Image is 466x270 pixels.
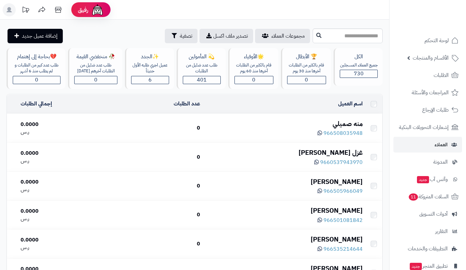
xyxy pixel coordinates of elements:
span: السلات المتروكة [408,192,449,201]
a: وآتس آبجديد [393,171,462,187]
span: التقارير [435,227,448,236]
a: العملاء [393,137,462,153]
span: 966535214644 [323,245,363,253]
div: طلب عدد ضئيل من الطلبات آخرهم [DATE] [74,62,117,74]
a: تحديثات المنصة [17,3,34,18]
a: 966505966049 [318,187,363,195]
a: المراجعات والأسئلة [393,85,462,100]
span: المدونة [433,157,448,167]
a: السلات المتروكة11 [393,189,462,205]
span: تصفية [180,32,192,40]
div: 0.0000 [21,178,94,186]
span: أدوات التسويق [419,209,448,219]
a: إضافة عميل جديد [8,29,63,43]
div: 🏆 الأبطال [287,53,326,61]
a: التقارير [393,224,462,239]
span: إضافة عميل جديد [22,32,58,40]
a: إجمالي الطلبات [21,100,52,108]
div: 0 [99,153,200,161]
a: تصدير ملف اكسل [199,29,253,43]
div: 🥀 منخفضي القيمة [74,53,117,61]
a: إشعارات التحويلات البنكية [393,119,462,135]
span: جديد [410,263,422,270]
a: أدوات التسويق [393,206,462,222]
span: 0 [94,76,97,84]
div: 💔بحاجة إلى إهتمام [13,53,60,61]
a: عدد الطلبات [174,100,200,108]
span: مجموعات العملاء [271,32,305,40]
a: التطبيقات والخدمات [393,241,462,257]
a: 💫 المأمولينطلب عدد ضئيل من الطلبات401 [175,48,227,89]
div: غزل [PERSON_NAME] [205,148,363,157]
span: الطلبات [434,71,449,80]
div: ر.س [21,157,94,165]
a: 966535214644 [318,245,363,253]
span: التطبيقات والخدمات [408,244,448,253]
div: 0 [99,240,200,248]
span: 966508035948 [323,129,363,137]
div: 0.0000 [21,121,94,128]
div: منه صميلي [205,119,363,129]
div: 0.0000 [21,150,94,157]
a: 🏆 الأبطالقام بالكثير من الطلبات آخرها منذ 30 يوم0 [280,48,332,89]
div: 0.0000 [21,236,94,244]
a: 966501081842 [318,216,363,224]
span: المراجعات والأسئلة [412,88,449,97]
a: لوحة التحكم [393,33,462,48]
div: [PERSON_NAME] [205,177,363,187]
div: طلب عدد كبير من الطلبات و لم يطلب منذ 6 أشهر [13,62,60,74]
div: عميل اجري طلبه الأول حديثاّ [131,62,169,74]
div: 0 [99,182,200,190]
span: الأقسام والمنتجات [413,53,449,63]
div: طلب عدد ضئيل من الطلبات [183,62,221,74]
span: تصدير ملف اكسل [213,32,248,40]
span: جديد [417,176,429,183]
div: ر.س [21,244,94,251]
span: 401 [197,76,207,84]
div: قام بالكثير من الطلبات آخرها منذ 60 يوم [234,62,273,74]
div: ✨الجدد [131,53,169,61]
span: 0 [35,76,38,84]
span: 9660537943970 [320,158,363,166]
div: ر.س [21,186,94,193]
div: الكل [340,53,378,61]
a: مجموعات العملاء [255,29,310,43]
span: 11 [409,193,418,201]
a: الكلجميع العملاء المسجلين730 [332,48,384,89]
div: ر.س [21,215,94,223]
div: 0 [99,211,200,219]
div: 🌟الأوفياء [234,53,273,61]
span: طلبات الإرجاع [422,105,449,115]
button: تصفية [165,29,198,43]
div: [PERSON_NAME] [205,235,363,244]
span: 0 [252,76,255,84]
span: 966505966049 [323,187,363,195]
div: [PERSON_NAME] [205,206,363,215]
span: العملاء [435,140,448,149]
a: المدونة [393,154,462,170]
a: 🥀 منخفضي القيمةطلب عدد ضئيل من الطلبات آخرهم [DATE]0 [67,48,123,89]
a: طلبات الإرجاع [393,102,462,118]
a: 966508035948 [318,129,363,137]
a: 9660537943970 [314,158,363,166]
img: ai-face.png [91,3,104,16]
div: قام بالكثير من الطلبات آخرها منذ 30 يوم [287,62,326,74]
a: ✨الجددعميل اجري طلبه الأول حديثاّ6 [124,48,175,89]
span: 730 [354,70,364,78]
span: 966501081842 [323,216,363,224]
div: 💫 المأمولين [183,53,221,61]
a: 💔بحاجة إلى إهتمامطلب عدد كبير من الطلبات و لم يطلب منذ 6 أشهر0 [5,48,67,89]
div: 0.0000 [21,207,94,215]
span: وآتس آب [416,175,448,184]
span: 0 [305,76,308,84]
div: جميع العملاء المسجلين [340,62,378,68]
div: ر.س [21,128,94,136]
a: 🌟الأوفياءقام بالكثير من الطلبات آخرها منذ 60 يوم0 [227,48,280,89]
span: 6 [148,76,152,84]
span: لوحة التحكم [424,36,449,45]
span: رفيق [78,6,88,14]
a: الطلبات [393,67,462,83]
span: إشعارات التحويلات البنكية [399,123,449,132]
div: 0 [99,124,200,132]
a: اسم العميل [338,100,363,108]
